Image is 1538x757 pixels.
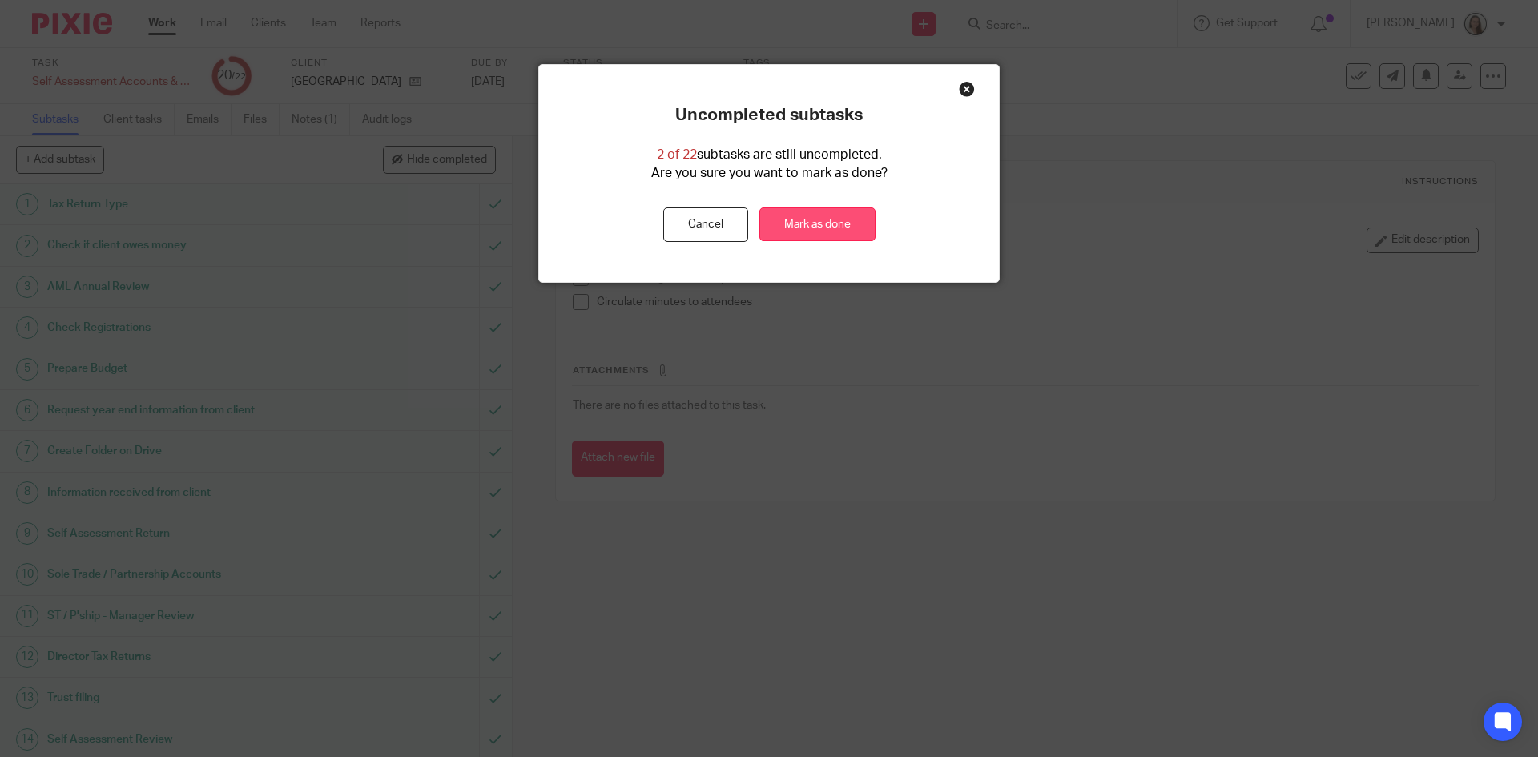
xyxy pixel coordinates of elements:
button: Cancel [663,207,748,242]
p: Are you sure you want to mark as done? [651,164,888,183]
div: Close this dialog window [959,81,975,97]
p: subtasks are still uncompleted. [657,146,882,164]
p: Uncompleted subtasks [675,105,863,126]
span: 2 of 22 [657,148,697,161]
a: Mark as done [759,207,876,242]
